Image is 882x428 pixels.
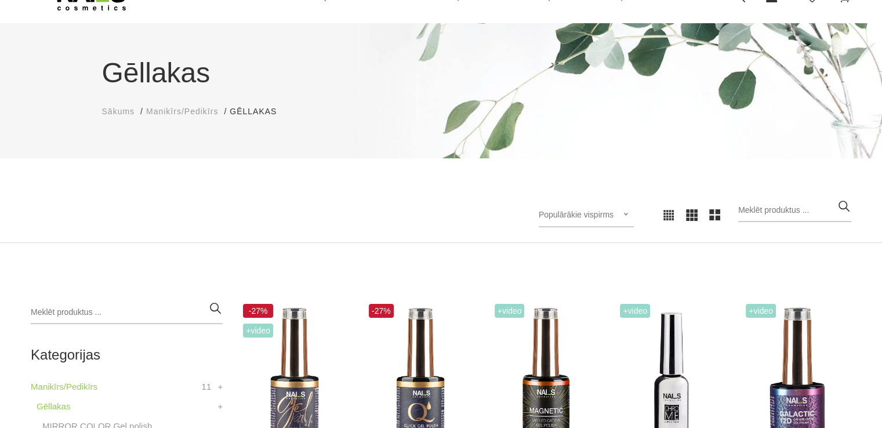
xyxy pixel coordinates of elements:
a: + [218,380,223,394]
a: + [218,400,223,414]
input: Meklēt produktus ... [31,301,223,324]
span: 11 [202,380,212,394]
span: +Video [746,304,776,318]
h1: Gēllakas [102,52,781,94]
span: +Video [620,304,650,318]
a: Manikīrs/Pedikīrs [146,106,218,118]
li: Gēllakas [230,106,288,118]
span: -27% [243,304,273,318]
h2: Kategorijas [31,347,223,362]
a: Sākums [102,106,135,118]
span: Populārākie vispirms [539,210,614,219]
input: Meklēt produktus ... [738,199,851,222]
a: Manikīrs/Pedikīrs [31,380,97,394]
a: Gēllakas [37,400,70,414]
span: -27% [369,304,394,318]
span: Sākums [102,107,135,116]
span: +Video [243,324,273,338]
span: Manikīrs/Pedikīrs [146,107,218,116]
span: +Video [495,304,525,318]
